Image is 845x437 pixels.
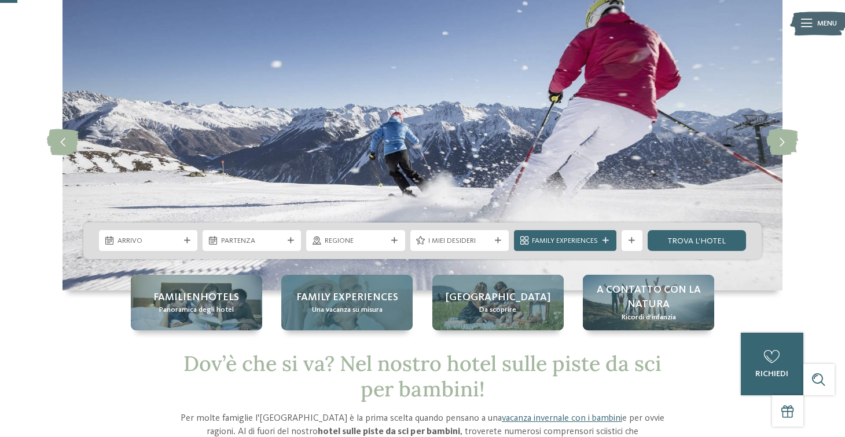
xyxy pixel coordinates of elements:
[159,305,234,315] span: Panoramica degli hotel
[755,370,788,378] span: richiedi
[221,236,283,246] span: Partenza
[325,236,387,246] span: Regione
[446,290,550,305] span: [GEOGRAPHIC_DATA]
[583,275,714,330] a: Hotel sulle piste da sci per bambini: divertimento senza confini A contatto con la natura Ricordi...
[622,312,676,323] span: Ricordi d’infanzia
[296,290,398,305] span: Family experiences
[153,290,239,305] span: Familienhotels
[648,230,746,251] a: trova l’hotel
[432,275,564,330] a: Hotel sulle piste da sci per bambini: divertimento senza confini [GEOGRAPHIC_DATA] Da scoprire
[117,236,179,246] span: Arrivo
[479,305,516,315] span: Da scoprire
[532,236,598,246] span: Family Experiences
[593,283,704,312] span: A contatto con la natura
[281,275,413,330] a: Hotel sulle piste da sci per bambini: divertimento senza confini Family experiences Una vacanza s...
[502,414,622,423] a: vacanza invernale con i bambini
[741,333,803,395] a: richiedi
[131,275,262,330] a: Hotel sulle piste da sci per bambini: divertimento senza confini Familienhotels Panoramica degli ...
[428,236,490,246] span: I miei desideri
[312,305,383,315] span: Una vacanza su misura
[183,350,662,402] span: Dov’è che si va? Nel nostro hotel sulle piste da sci per bambini!
[318,427,460,436] strong: hotel sulle piste da sci per bambini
